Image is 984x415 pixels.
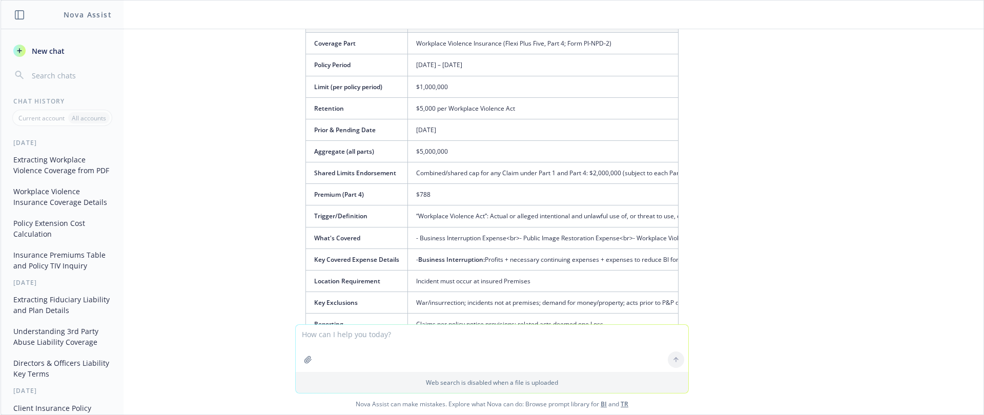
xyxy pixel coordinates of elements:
span: What's Covered [314,234,360,242]
button: Understanding 3rd Party Abuse Liability Coverage [9,323,115,350]
button: Directors & Officers Liability Key Terms [9,355,115,382]
span: Business Interruption: [418,255,485,264]
span: Prior & Pending Date [314,126,376,134]
span: New chat [30,46,65,56]
p: All accounts [72,114,106,122]
p: Current account [18,114,65,122]
p: Web search is disabled when a file is uploaded [302,378,682,387]
span: Reporting [314,320,343,328]
input: Search chats [30,68,111,82]
button: Insurance Premiums Table and Policy TIV Inquiry [9,246,115,274]
span: Premium (Part 4) [314,190,364,199]
h1: Nova Assist [64,9,112,20]
div: [DATE] [1,138,124,147]
span: Retention [314,104,344,113]
span: Aggregate (all parts) [314,147,374,156]
span: Trigger/Definition [314,212,367,220]
span: Key Exclusions [314,298,358,307]
button: New chat [9,42,115,60]
div: [DATE] [1,386,124,395]
button: Extracting Workplace Violence Coverage from PDF [9,151,115,179]
span: Limit (per policy period) [314,82,382,91]
span: Location Requirement [314,277,380,285]
span: Coverage Part [314,39,356,48]
div: [DATE] [1,278,124,287]
div: Chat History [1,97,124,106]
button: Policy Extension Cost Calculation [9,215,115,242]
span: Policy Period [314,60,351,69]
a: TR [621,400,628,408]
span: Shared Limits Endorsement [314,169,396,177]
button: Workplace Violence Insurance Coverage Details [9,183,115,211]
button: Extracting Fiduciary Liability and Plan Details [9,291,115,319]
span: Key Covered Expense Details [314,255,399,264]
a: BI [601,400,607,408]
span: Nova Assist can make mistakes. Explore what Nova can do: Browse prompt library for and [5,393,979,414]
